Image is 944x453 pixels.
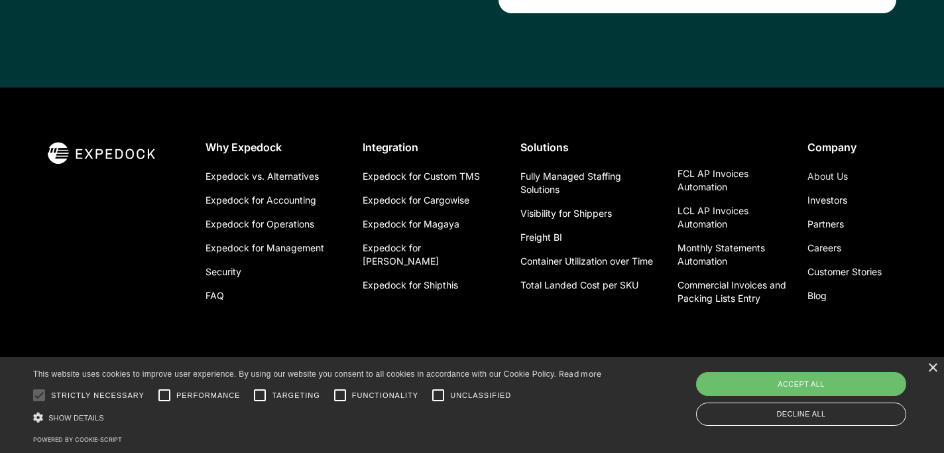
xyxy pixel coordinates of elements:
[520,164,657,202] a: Fully Managed Staffing Solutions
[363,188,469,212] a: Expedock for Cargowise
[807,236,841,260] a: Careers
[696,372,906,396] div: Accept all
[678,273,786,310] a: Commercial Invoices and Packing Lists Entry
[807,284,827,308] a: Blog
[363,164,480,188] a: Expedock for Custom TMS
[520,273,638,297] a: Total Landed Cost per SKU
[807,164,848,188] a: About Us
[678,162,786,199] a: FCL AP Invoices Automation
[717,310,944,453] iframe: Chat Widget
[450,390,511,401] span: Unclassified
[520,226,562,249] a: Freight BI
[678,236,786,273] a: Monthly Statements Automation
[352,390,418,401] span: Functionality
[807,188,847,212] a: Investors
[272,390,320,401] span: Targeting
[206,141,342,154] div: Why Expedock
[206,236,324,260] a: Expedock for Management
[206,212,314,236] a: Expedock for Operations
[206,188,316,212] a: Expedock for Accounting
[363,273,458,297] a: Expedock for Shipthis
[206,164,319,188] a: Expedock vs. Alternatives
[678,199,786,236] a: LCL AP Invoices Automation
[696,403,906,426] div: Decline all
[363,212,459,236] a: Expedock for Magaya
[33,436,122,443] a: Powered by cookie-script
[51,390,145,401] span: Strictly necessary
[807,141,896,154] div: Company
[48,414,104,422] span: Show details
[206,284,224,308] a: FAQ
[559,369,602,379] a: Read more
[33,369,556,379] span: This website uses cookies to improve user experience. By using our website you consent to all coo...
[520,141,657,154] div: Solutions
[33,411,602,424] div: Show details
[363,141,499,154] div: Integration
[520,202,612,226] a: Visibility for Shippers
[807,212,844,236] a: Partners
[807,260,882,284] a: Customer Stories
[206,260,241,284] a: Security
[520,249,653,273] a: Container Utilization over Time
[176,390,241,401] span: Performance
[363,236,499,273] a: Expedock for [PERSON_NAME]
